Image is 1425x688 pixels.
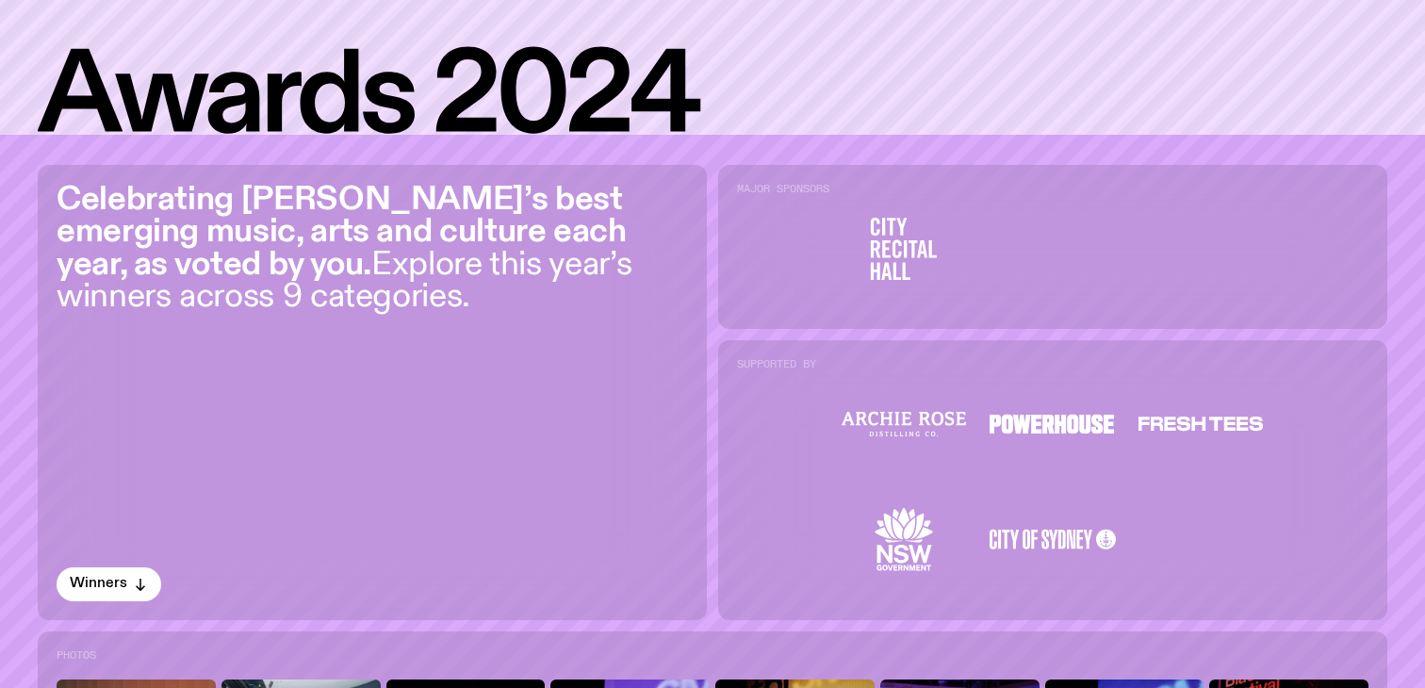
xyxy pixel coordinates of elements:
p: Explore this year’s winners across 9 categories. [57,184,688,313]
h2: Photos [57,650,1368,661]
strong: Celebrating [PERSON_NAME]’s best emerging music, arts and culture each year, as voted by you. [57,183,627,281]
h2: Major Sponsors [737,184,1368,194]
span: Winners [70,577,127,591]
button: Winners [57,567,161,601]
h2: Supported By [737,359,1368,369]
